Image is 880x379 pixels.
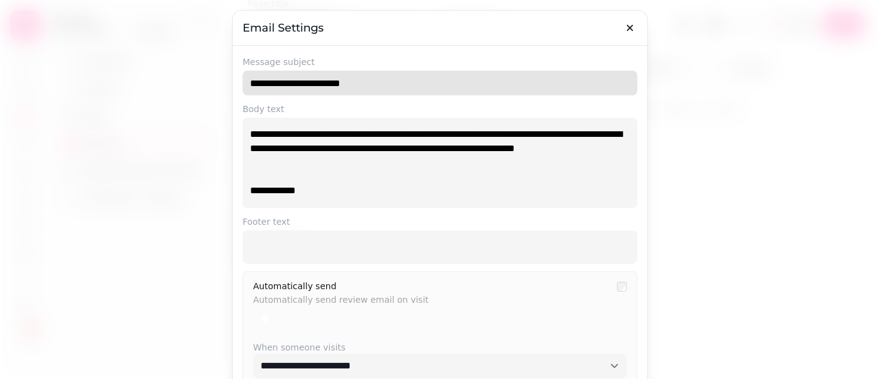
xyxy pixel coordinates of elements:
p: Automatically send review email on visit [253,290,610,304]
label: Automatically send [253,281,337,291]
h3: Email Settings [243,20,637,35]
label: Footer text [243,216,637,228]
label: Body text [243,103,637,115]
label: Message subject [243,56,637,68]
label: When someone visits [253,341,627,354]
